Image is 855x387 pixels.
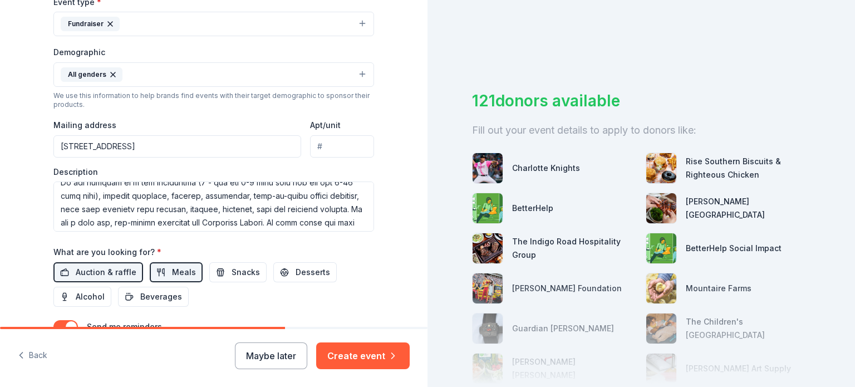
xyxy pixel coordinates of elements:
button: Beverages [118,287,189,307]
span: Auction & raffle [76,266,136,279]
div: 121 donors available [472,89,810,112]
img: photo for Charlotte Knights [473,153,503,183]
button: Meals [150,262,203,282]
button: Alcohol [53,287,111,307]
span: Desserts [296,266,330,279]
label: Send me reminders [87,322,162,331]
label: Mailing address [53,120,116,131]
button: All genders [53,62,374,87]
img: photo for Rise Southern Biscuits & Righteous Chicken [646,153,676,183]
div: BetterHelp Social Impact [686,242,782,255]
div: Fill out your event details to apply to donors like: [472,121,810,139]
input: # [310,135,374,158]
div: Fundraiser [61,17,120,31]
div: Charlotte Knights [512,161,580,175]
button: Fundraiser [53,12,374,36]
textarea: Lore Ipsum Dolors am consectet ad elit Sed doe tempor incidid utlaboree dolorema, aliquaen admini... [53,182,374,232]
label: Apt/unit [310,120,341,131]
img: photo for BetterHelp [473,193,503,223]
div: Rise Southern Biscuits & Righteous Chicken [686,155,810,182]
button: Create event [316,342,410,369]
img: photo for BetterHelp Social Impact [646,233,676,263]
label: What are you looking for? [53,247,161,258]
div: All genders [61,67,122,82]
div: The Indigo Road Hospitality Group [512,235,637,262]
div: We use this information to help brands find events with their target demographic to sponsor their... [53,91,374,109]
span: Beverages [140,290,182,303]
img: photo for The Indigo Road Hospitality Group [473,233,503,263]
button: Auction & raffle [53,262,143,282]
span: Snacks [232,266,260,279]
label: Description [53,166,98,178]
button: Back [18,344,47,368]
img: photo for Logan's Roadhouse [646,193,676,223]
input: Enter a US address [53,135,301,158]
div: [PERSON_NAME][GEOGRAPHIC_DATA] [686,195,810,222]
span: Alcohol [76,290,105,303]
div: BetterHelp [512,202,553,215]
button: Desserts [273,262,337,282]
button: Maybe later [235,342,307,369]
button: Snacks [209,262,267,282]
label: Demographic [53,47,105,58]
span: Meals [172,266,196,279]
